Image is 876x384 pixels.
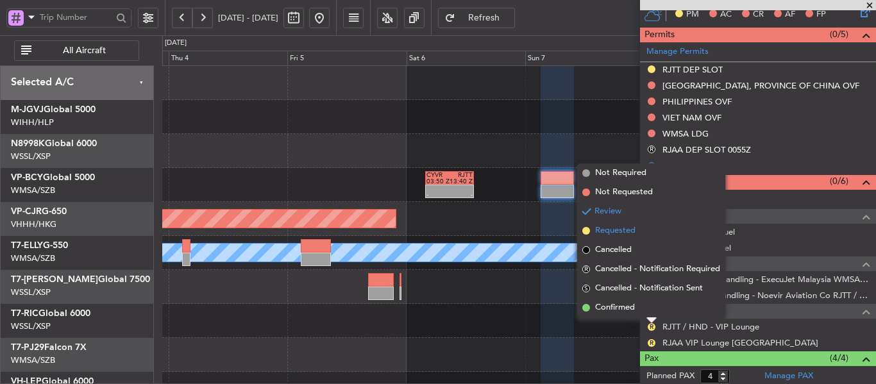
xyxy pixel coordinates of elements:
[525,51,644,66] div: Sun 7
[11,253,55,264] a: WMSA/SZB
[662,128,709,139] div: WMSA LDG
[40,8,112,27] input: Trip Number
[686,8,699,21] span: PM
[11,139,97,148] a: N8998KGlobal 6000
[595,244,632,256] span: Cancelled
[648,339,655,347] button: R
[662,290,870,301] a: RJTT / HND - Handling - Noevir Aviation Co RJTT / HND
[458,13,510,22] span: Refresh
[595,186,653,199] span: Not Requested
[595,301,635,314] span: Confirmed
[595,224,636,237] span: Requested
[644,351,659,366] span: Pax
[11,287,51,298] a: WSSL/XSP
[11,275,150,284] a: T7-[PERSON_NAME]Global 7500
[14,40,139,61] button: All Aircraft
[11,151,51,162] a: WSSL/XSP
[11,117,54,128] a: WIHH/HLP
[11,207,42,216] span: VP-CJR
[594,205,621,218] span: Review
[662,321,759,332] a: RJTT / HND - VIP Lounge
[662,80,859,91] div: [GEOGRAPHIC_DATA], PROVINCE OF CHINA OVF
[662,274,870,285] a: WMSA / SZB - Handling - ExecuJet Malaysia WMSA / SZB
[169,51,287,66] div: Thu 4
[438,8,515,28] button: Refresh
[165,38,187,49] div: [DATE]
[662,64,723,75] div: RJTT DEP SLOT
[287,51,406,66] div: Fri 5
[11,139,45,148] span: N8998K
[11,219,56,230] a: VHHH/HKG
[11,275,98,284] span: T7-[PERSON_NAME]
[662,112,721,123] div: VIET NAM OVF
[646,370,695,383] label: Planned PAX
[648,146,655,153] button: R
[426,178,450,185] div: 03:50 Z
[644,28,675,42] span: Permits
[764,370,813,383] a: Manage PAX
[11,105,44,114] span: M-JGVJ
[218,12,278,24] span: [DATE] - [DATE]
[407,51,525,66] div: Sat 6
[11,309,38,318] span: T7-RIC
[662,144,751,155] div: RJAA DEP SLOT 0055Z
[450,178,473,185] div: 13:40 Z
[11,173,95,182] a: VP-BCYGlobal 5000
[11,173,43,182] span: VP-BCY
[11,343,44,352] span: T7-PJ29
[662,96,732,107] div: PHILIPPINES OVF
[426,192,450,198] div: -
[753,8,764,21] span: CR
[785,8,795,21] span: AF
[662,337,818,348] a: RJAA VIP Lounge [GEOGRAPHIC_DATA]
[426,172,450,178] div: CYVR
[450,192,473,198] div: -
[34,46,135,55] span: All Aircraft
[830,28,848,41] span: (0/5)
[830,351,848,365] span: (4/4)
[720,8,732,21] span: AC
[11,355,55,366] a: WMSA/SZB
[595,263,720,276] span: Cancelled - Notification Required
[11,241,68,250] a: T7-ELLYG-550
[648,323,655,331] button: R
[450,172,473,178] div: RJTT
[661,161,870,172] div: Add new
[646,46,709,58] a: Manage Permits
[830,174,848,188] span: (0/6)
[11,185,55,196] a: WMSA/SZB
[582,285,590,292] span: S
[595,282,703,295] span: Cancelled - Notification Sent
[595,167,646,179] span: Not Required
[11,241,43,250] span: T7-ELLY
[582,265,590,273] span: R
[11,343,87,352] a: T7-PJ29Falcon 7X
[11,321,51,332] a: WSSL/XSP
[11,309,90,318] a: T7-RICGlobal 6000
[11,105,96,114] a: M-JGVJGlobal 5000
[11,207,67,216] a: VP-CJRG-650
[816,8,826,21] span: FP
